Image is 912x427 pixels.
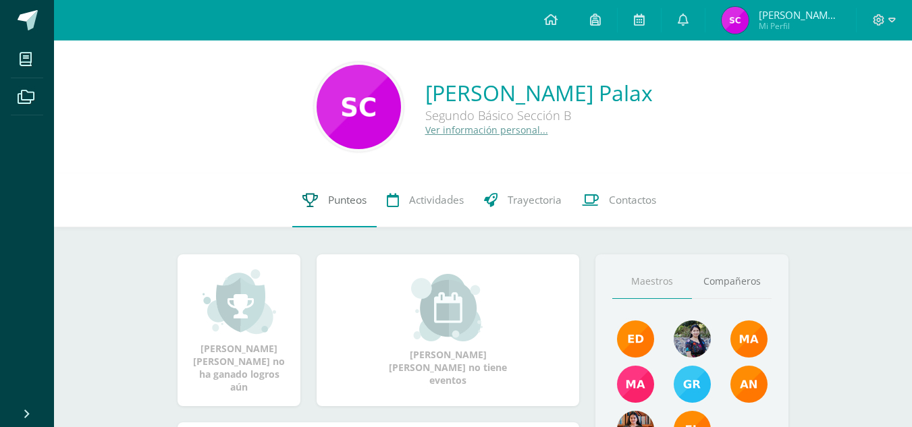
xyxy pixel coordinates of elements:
div: Segundo Básico Sección B [425,107,653,123]
img: 7766054b1332a6085c7723d22614d631.png [617,366,654,403]
a: Compañeros [692,264,772,299]
span: Contactos [609,193,656,207]
div: [PERSON_NAME] [PERSON_NAME] no ha ganado logros aún [191,268,287,393]
span: Actividades [409,193,464,207]
img: event_small.png [411,274,485,341]
a: Contactos [572,173,666,227]
img: a348d660b2b29c2c864a8732de45c20a.png [730,366,768,403]
span: [PERSON_NAME] [PERSON_NAME] [759,8,840,22]
img: 2a6b9df1b4bf48e11a2e0bbb67833b76.png [317,65,401,149]
a: Ver información personal... [425,123,548,136]
a: Trayectoria [474,173,572,227]
span: Punteos [328,193,367,207]
img: achievement_small.png [203,268,276,335]
img: f40e456500941b1b33f0807dd74ea5cf.png [617,320,654,358]
img: 8e48596eb57994abff7e50c53ea11120.png [722,7,749,34]
a: Actividades [377,173,474,227]
img: b7ce7144501556953be3fc0a459761b8.png [674,366,711,403]
span: Trayectoria [508,193,562,207]
div: [PERSON_NAME] [PERSON_NAME] no tiene eventos [381,274,516,387]
span: Mi Perfil [759,20,840,32]
img: 560278503d4ca08c21e9c7cd40ba0529.png [730,320,768,358]
a: Punteos [292,173,377,227]
img: 9b17679b4520195df407efdfd7b84603.png [674,320,711,358]
a: [PERSON_NAME] Palax [425,78,653,107]
a: Maestros [612,264,692,299]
